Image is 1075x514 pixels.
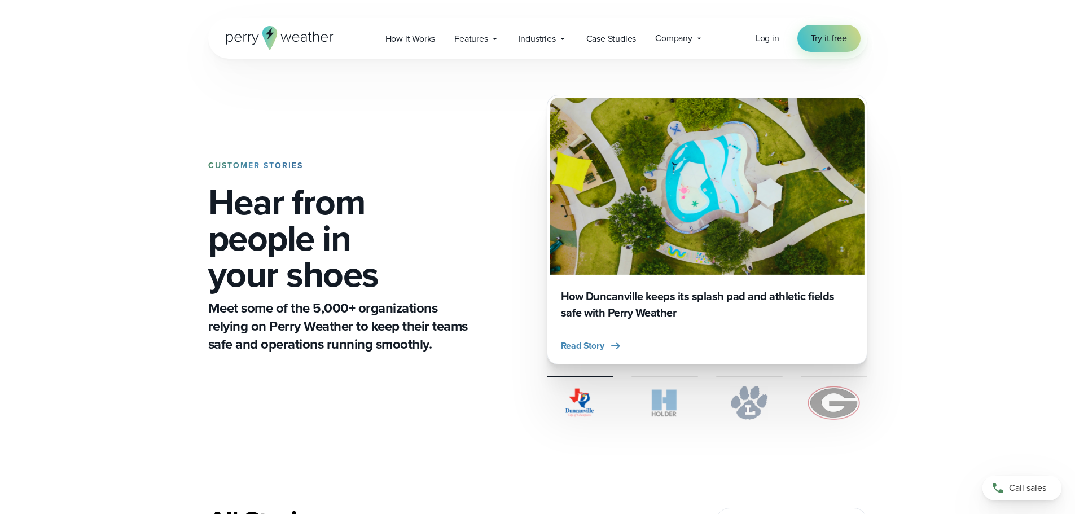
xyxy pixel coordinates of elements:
span: Industries [519,32,556,46]
span: How it Works [385,32,436,46]
strong: CUSTOMER STORIES [208,160,303,172]
a: Call sales [982,476,1061,500]
span: Company [655,32,692,45]
img: City of Duncanville Logo [547,386,613,420]
span: Call sales [1009,481,1046,495]
button: Read Story [561,339,622,353]
a: Case Studies [577,27,646,50]
span: Read Story [561,339,604,353]
p: Meet some of the 5,000+ organizations relying on Perry Weather to keep their teams safe and opera... [208,299,472,353]
span: Features [454,32,488,46]
img: Duncanville Splash Pad [550,98,865,275]
span: Case Studies [586,32,637,46]
a: Duncanville Splash Pad How Duncanville keeps its splash pad and athletic fields safe with Perry W... [547,95,867,364]
h1: Hear from people in your shoes [208,184,472,292]
h3: How Duncanville keeps its splash pad and athletic fields safe with Perry Weather [561,288,853,321]
div: slideshow [547,95,867,364]
img: Holder.svg [631,386,698,420]
a: Try it free [797,25,861,52]
a: Log in [756,32,779,45]
a: How it Works [376,27,445,50]
span: Try it free [811,32,847,45]
div: 1 of 4 [547,95,867,364]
